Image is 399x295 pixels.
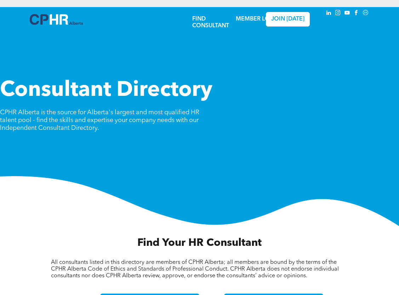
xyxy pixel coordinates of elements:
[271,16,304,23] span: JOIN [DATE]
[51,260,339,279] span: All consultants listed in this directory are members of CPHR Alberta; all members are bound by th...
[334,9,342,18] a: instagram
[343,9,351,18] a: youtube
[353,9,360,18] a: facebook
[30,14,83,25] img: A blue and white logo for cp alberta
[137,238,262,248] span: Find Your HR Consultant
[192,16,229,29] a: FIND CONSULTANT
[362,9,370,18] a: Social network
[325,9,333,18] a: linkedin
[236,16,280,22] a: MEMBER LOGIN
[266,12,310,27] a: JOIN [DATE]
